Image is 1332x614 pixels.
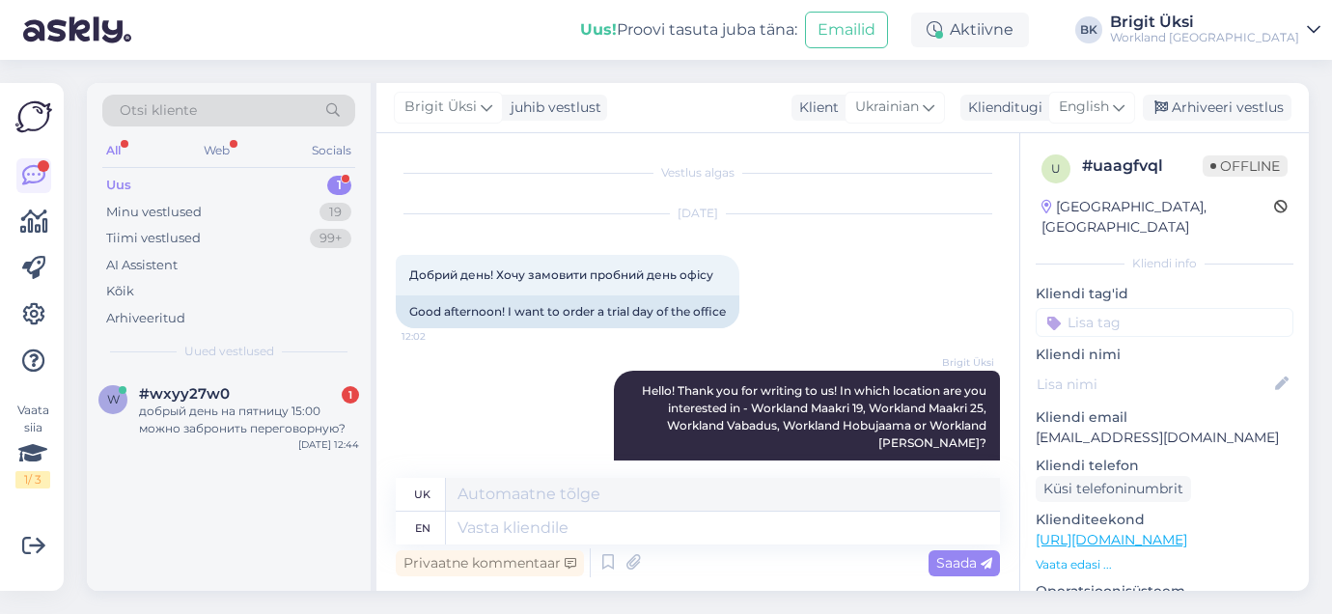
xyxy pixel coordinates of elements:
div: Socials [308,138,355,163]
div: All [102,138,125,163]
div: Aktiivne [911,13,1029,47]
div: Good afternoon! I want to order a trial day of the office [396,295,739,328]
div: [GEOGRAPHIC_DATA], [GEOGRAPHIC_DATA] [1041,197,1274,237]
p: Kliendi email [1036,407,1293,428]
input: Lisa tag [1036,308,1293,337]
p: Operatsioonisüsteem [1036,581,1293,601]
p: Kliendi tag'id [1036,284,1293,304]
div: # uaagfvql [1082,154,1203,178]
div: Vaata siia [15,402,50,488]
div: Proovi tasuta juba täna: [580,18,797,42]
span: 12:02 [402,329,474,344]
span: u [1051,161,1061,176]
div: BK [1075,16,1102,43]
span: English [1059,97,1109,118]
div: Uus [106,176,131,195]
span: Ukrainian [855,97,919,118]
span: Brigit Üksi [922,355,994,370]
b: Uus! [580,20,617,39]
div: Kõik [106,282,134,301]
div: Klienditugi [960,98,1042,118]
span: #wxyy27w0 [139,385,230,403]
p: Kliendi telefon [1036,456,1293,476]
div: Arhiveeritud [106,309,185,328]
button: Emailid [805,12,888,48]
p: Kliendi nimi [1036,345,1293,365]
div: добрый день на пятницу 15:00 можно забронить переговорную? [139,403,359,437]
input: Lisa nimi [1037,374,1271,395]
div: Privaatne kommentaar [396,550,584,576]
span: Saada [936,554,992,572]
span: Hello! Thank you for writing to us! In which location are you interested in - Workland Maakri 19,... [642,383,989,450]
span: Uued vestlused [184,343,274,360]
div: 99+ [310,229,351,248]
p: [EMAIL_ADDRESS][DOMAIN_NAME] [1036,428,1293,448]
div: Workland [GEOGRAPHIC_DATA] [1110,30,1299,45]
img: Askly Logo [15,98,52,135]
div: Klient [791,98,839,118]
div: 1 / 3 [15,471,50,488]
p: Vaata edasi ... [1036,556,1293,573]
a: Brigit ÜksiWorkland [GEOGRAPHIC_DATA] [1110,14,1320,45]
span: Otsi kliente [120,100,197,121]
div: Vestlus algas [396,164,1000,181]
span: Brigit Üksi [404,97,477,118]
div: AI Assistent [106,256,178,275]
div: [DATE] 12:44 [298,437,359,452]
div: Minu vestlused [106,203,202,222]
a: [URL][DOMAIN_NAME] [1036,531,1187,548]
span: w [107,392,120,406]
div: Brigit Üksi [1110,14,1299,30]
div: 1 [327,176,351,195]
p: Klienditeekond [1036,510,1293,530]
div: 1 [342,386,359,404]
div: Kliendi info [1036,255,1293,272]
div: uk [414,478,430,511]
div: Web [200,138,234,163]
div: en [415,512,430,544]
div: Küsi telefoninumbrit [1036,476,1191,502]
div: juhib vestlust [503,98,601,118]
div: Tiimi vestlused [106,229,201,248]
div: 19 [319,203,351,222]
span: Добрий день! Хочу замовити пробний день офісу [409,267,713,282]
div: Arhiveeri vestlus [1143,95,1291,121]
span: Offline [1203,155,1288,177]
div: [DATE] [396,205,1000,222]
